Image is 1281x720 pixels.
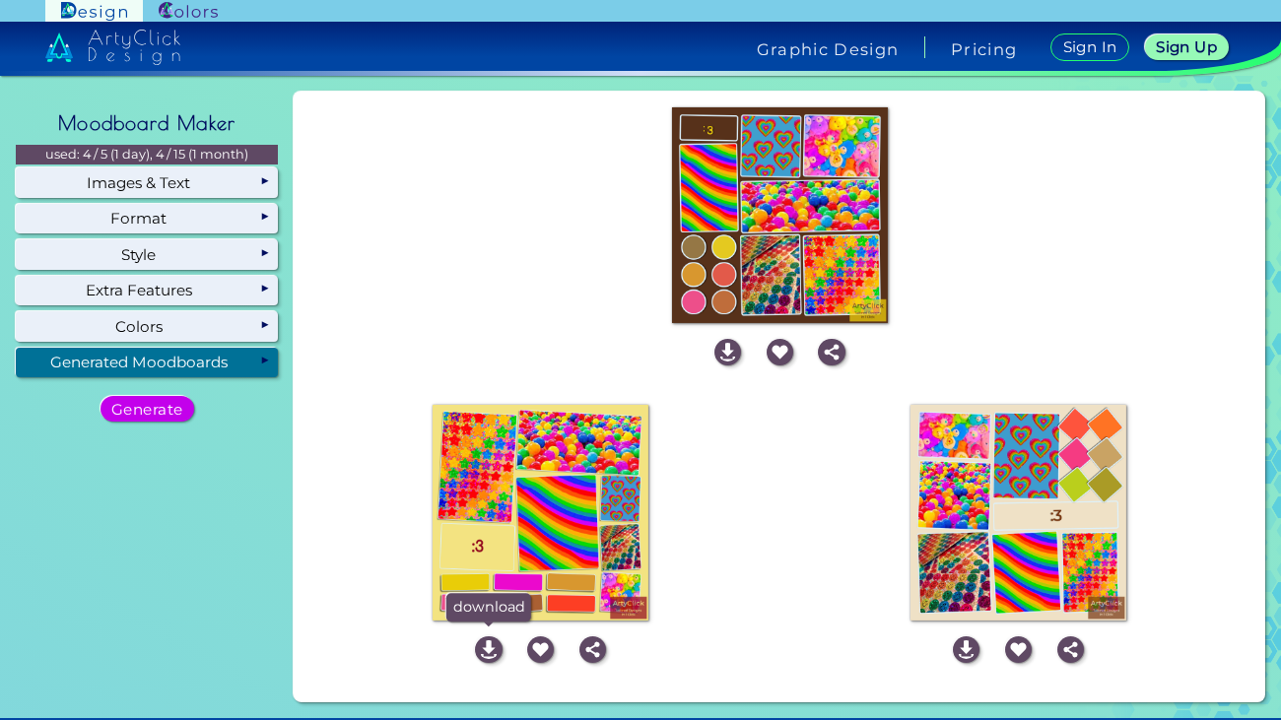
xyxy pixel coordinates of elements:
h4: Graphic Design [757,41,899,57]
div: Format [16,204,278,233]
a: Sign Up [1143,33,1231,61]
div: Extra Features [16,276,278,305]
div: Generated Moodboards [16,348,278,377]
div: Images & Text [16,167,278,197]
img: icon_download_white.svg [475,636,502,663]
div: Style [16,239,278,269]
p: used: 4 / 5 (1 day), 4 / 15 (1 month) [16,145,278,164]
h5: Generate [109,401,184,417]
div: Colors [16,311,278,341]
img: icon_favourite_white.svg [1005,636,1032,663]
img: icon_favourite_white.svg [767,339,793,365]
img: icon_share_white.svg [818,339,844,365]
img: icon_share_white.svg [579,636,606,663]
h5: Sign In [1061,39,1118,55]
img: artyclick_design_logo_white_combined_path.svg [45,30,181,65]
img: ArtyClick Colors logo [159,2,218,21]
img: icon_download_white.svg [953,636,979,663]
a: Pricing [951,41,1017,57]
img: icon_favourite_white.svg [527,636,554,663]
img: icon_share_white.svg [1057,636,1084,663]
p: download [446,593,531,622]
h5: Sign Up [1155,39,1219,55]
h2: Moodboard Maker [48,101,245,145]
img: icon_download_white.svg [714,339,741,365]
a: Sign In [1048,33,1131,62]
